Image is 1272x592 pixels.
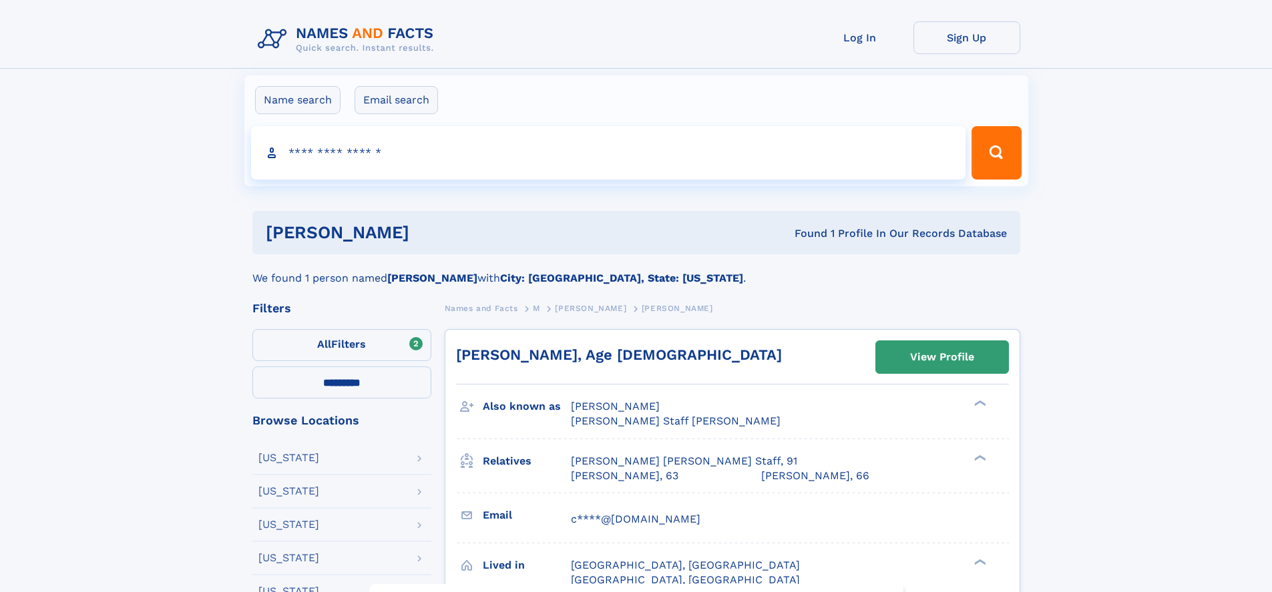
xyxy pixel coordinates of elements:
h3: Lived in [483,554,571,577]
span: [GEOGRAPHIC_DATA], [GEOGRAPHIC_DATA] [571,559,800,571]
a: [PERSON_NAME] [PERSON_NAME] Staff, 91 [571,454,797,469]
div: [US_STATE] [258,519,319,530]
a: [PERSON_NAME], 66 [761,469,869,483]
span: [PERSON_NAME] [642,304,713,313]
a: [PERSON_NAME] [555,300,626,316]
a: Sign Up [913,21,1020,54]
div: [US_STATE] [258,453,319,463]
span: [PERSON_NAME] [571,400,660,412]
h3: Also known as [483,395,571,418]
div: View Profile [910,342,974,372]
div: Found 1 Profile In Our Records Database [602,226,1007,241]
input: search input [251,126,966,180]
b: City: [GEOGRAPHIC_DATA], State: [US_STATE] [500,272,743,284]
h3: Relatives [483,450,571,473]
span: [PERSON_NAME] [555,304,626,313]
div: Browse Locations [252,414,431,426]
div: [US_STATE] [258,486,319,497]
a: M [533,300,540,316]
div: We found 1 person named with . [252,254,1020,286]
a: [PERSON_NAME], 63 [571,469,678,483]
label: Filters [252,329,431,361]
a: [PERSON_NAME], Age [DEMOGRAPHIC_DATA] [456,346,782,363]
span: [GEOGRAPHIC_DATA], [GEOGRAPHIC_DATA] [571,573,800,586]
h3: Email [483,504,571,527]
label: Name search [255,86,341,114]
div: Filters [252,302,431,314]
b: [PERSON_NAME] [387,272,477,284]
span: All [317,338,331,350]
a: Names and Facts [445,300,518,316]
h1: [PERSON_NAME] [266,224,602,241]
span: M [533,304,540,313]
label: Email search [355,86,438,114]
div: [US_STATE] [258,553,319,563]
div: ❯ [971,399,987,408]
div: ❯ [971,453,987,462]
button: Search Button [972,126,1021,180]
div: ❯ [971,557,987,566]
a: View Profile [876,341,1008,373]
span: [PERSON_NAME] Staff [PERSON_NAME] [571,414,781,427]
a: Log In [807,21,913,54]
img: Logo Names and Facts [252,21,445,57]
